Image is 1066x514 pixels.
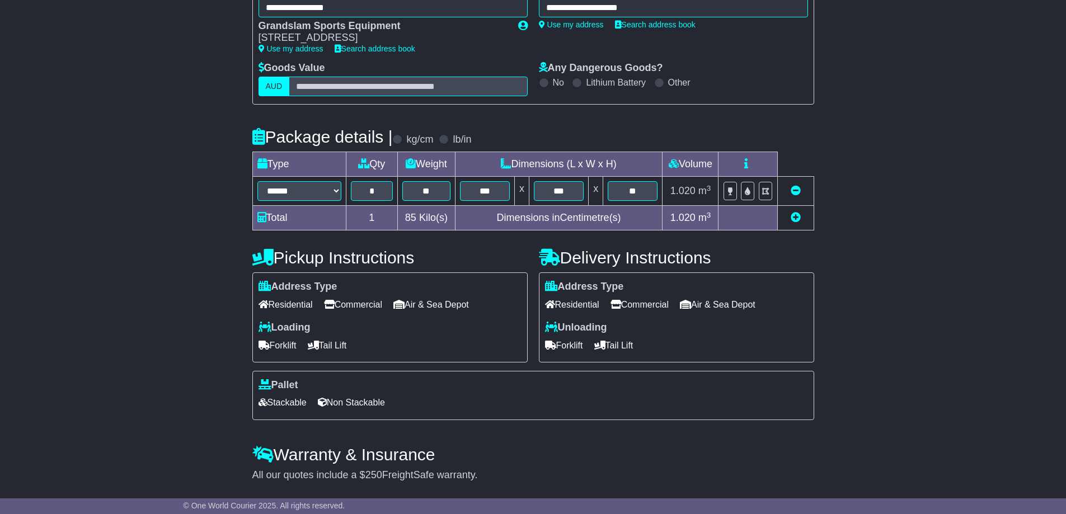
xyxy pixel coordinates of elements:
a: Add new item [791,212,801,223]
a: Remove this item [791,185,801,196]
a: Search address book [335,44,415,53]
span: Residential [545,296,599,313]
span: © One World Courier 2025. All rights reserved. [184,501,345,510]
label: Other [668,77,691,88]
label: Address Type [259,281,337,293]
label: Pallet [259,379,298,392]
span: Air & Sea Depot [680,296,755,313]
label: Any Dangerous Goods? [539,62,663,74]
h4: Delivery Instructions [539,248,814,267]
sup: 3 [707,184,711,192]
td: Volume [663,152,719,177]
label: kg/cm [406,134,433,146]
label: Loading [259,322,311,334]
div: Grandslam Sports Equipment [259,20,507,32]
span: 250 [365,469,382,480]
h4: Package details | [252,128,393,146]
sup: 3 [707,211,711,219]
td: 1 [346,206,398,230]
div: [STREET_ADDRESS] [259,32,507,44]
h4: Pickup Instructions [252,248,528,267]
span: m [698,212,711,223]
td: x [514,177,529,206]
td: Qty [346,152,398,177]
td: Total [252,206,346,230]
td: x [589,177,603,206]
span: m [698,185,711,196]
label: AUD [259,77,290,96]
span: Forklift [259,337,297,354]
label: Lithium Battery [586,77,646,88]
a: Use my address [259,44,323,53]
span: Tail Lift [308,337,347,354]
label: No [553,77,564,88]
td: Kilo(s) [398,206,455,230]
span: 85 [405,212,416,223]
label: lb/in [453,134,471,146]
a: Search address book [615,20,696,29]
td: Dimensions (L x W x H) [455,152,663,177]
span: Forklift [545,337,583,354]
label: Goods Value [259,62,325,74]
span: Air & Sea Depot [393,296,469,313]
span: Commercial [611,296,669,313]
td: Type [252,152,346,177]
span: 1.020 [670,212,696,223]
span: 1.020 [670,185,696,196]
span: Residential [259,296,313,313]
span: Tail Lift [594,337,633,354]
label: Unloading [545,322,607,334]
td: Weight [398,152,455,177]
a: Use my address [539,20,604,29]
span: Commercial [324,296,382,313]
div: All our quotes include a $ FreightSafe warranty. [252,469,814,482]
label: Address Type [545,281,624,293]
span: Non Stackable [318,394,385,411]
td: Dimensions in Centimetre(s) [455,206,663,230]
h4: Warranty & Insurance [252,445,814,464]
span: Stackable [259,394,307,411]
